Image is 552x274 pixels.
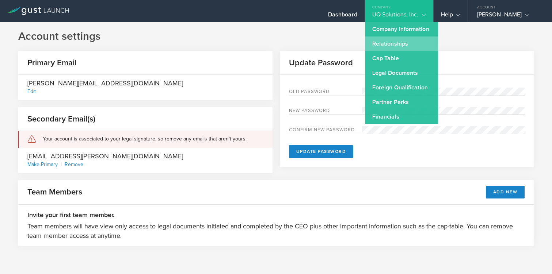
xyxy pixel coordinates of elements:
[27,151,183,169] div: [EMAIL_ADDRESS][PERSON_NAME][DOMAIN_NAME]
[18,114,95,124] h2: Secondary Email(s)
[280,58,353,68] h2: Update Password
[477,11,539,22] div: [PERSON_NAME]
[65,161,83,167] div: Remove
[289,145,354,158] button: Update Password
[18,58,76,68] h2: Primary Email
[289,89,362,96] label: Old Password
[27,161,65,167] div: Make Primary
[18,29,534,44] h1: Account settings
[486,186,525,198] button: Add New
[289,108,362,115] label: New password
[43,135,263,143] div: Your account is associated to your legal signature, so remove any emails that aren’t yours.
[372,11,426,22] div: UQ Solutions, Inc.
[289,128,362,134] label: Confirm new password
[328,11,357,22] div: Dashboard
[27,210,525,220] h3: Invite your first team member.
[27,187,82,197] h2: Team Members
[27,221,525,240] p: Team members will have view only access to legal documents initiated and completed by the CEO plu...
[27,78,183,96] div: [PERSON_NAME][EMAIL_ADDRESS][DOMAIN_NAME]
[441,11,460,22] div: Help
[27,88,36,94] div: Edit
